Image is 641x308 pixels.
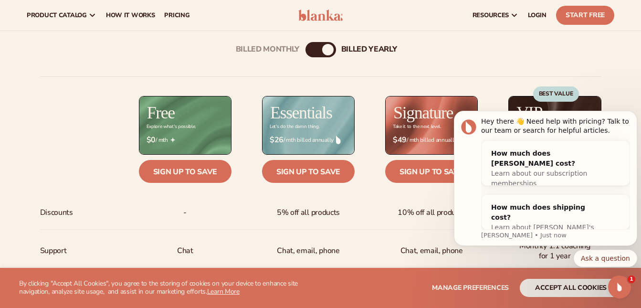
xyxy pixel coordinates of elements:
span: LOGIN [528,11,546,19]
h2: Signature [393,104,453,121]
span: / mth billed annually [270,136,347,145]
a: Sign up to save [262,160,355,183]
strong: $49 [393,136,407,145]
span: product catalog [27,11,87,19]
span: - [183,204,187,222]
span: Manage preferences [432,283,509,292]
p: Chat, email, phone [277,242,339,260]
h2: Free [147,104,175,121]
span: 1 [628,276,635,283]
img: Free_Icon_bb6e7c7e-73f8-44bd-8ed0-223ea0fc522e.png [170,138,175,142]
span: How It Works [106,11,155,19]
button: Manage preferences [432,279,509,297]
span: resources [473,11,509,19]
p: By clicking "Accept All Cookies", you agree to the storing of cookies on your device to enhance s... [19,280,315,296]
button: accept all cookies [520,279,622,297]
span: Discounts [40,204,73,222]
strong: $0 [147,136,156,145]
span: / mth [147,136,224,145]
div: Take it to the next level. [393,124,441,129]
h2: Essentials [270,104,332,121]
img: logo [298,10,343,21]
span: Support [40,242,67,260]
div: billed Yearly [341,45,397,54]
div: Billed Monthly [236,45,300,54]
img: drop.png [336,136,341,144]
img: Signature_BG_eeb718c8-65ac-49e3-a4e5-327c6aa73146.jpg [386,96,477,154]
span: 10% off all products [398,204,465,222]
a: Learn More [207,287,240,296]
img: free_bg.png [139,96,231,154]
p: Chat [177,242,193,260]
span: / mth billed annually [393,136,470,145]
a: Sign up to save [139,160,231,183]
div: Explore what's possible. [147,124,196,129]
a: Sign up to save [385,160,478,183]
div: Let’s do the damn thing. [270,124,319,129]
span: 5% off all products [277,204,340,222]
span: Chat, email, phone [400,242,463,260]
iframe: Intercom notifications message [450,79,641,282]
span: pricing [164,11,189,19]
strong: $26 [270,136,284,145]
img: Essentials_BG_9050f826-5aa9-47d9-a362-757b82c62641.jpg [263,96,354,154]
iframe: Intercom live chat [608,276,631,298]
a: Start Free [556,6,614,25]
